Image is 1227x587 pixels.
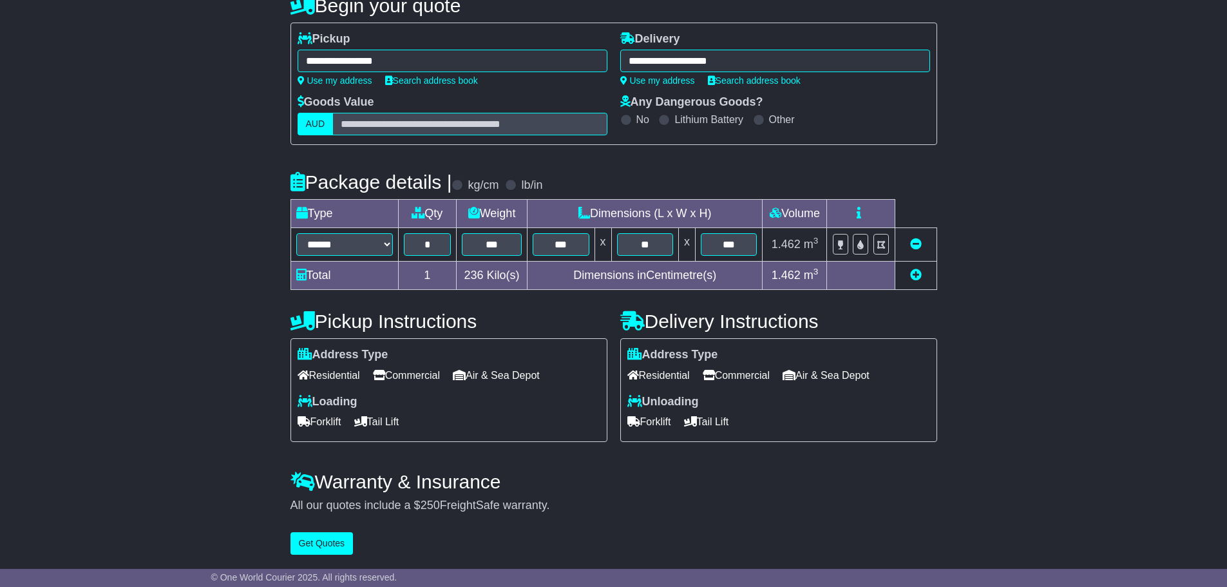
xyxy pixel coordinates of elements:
td: Weight [457,200,528,228]
label: Address Type [627,348,718,362]
label: Lithium Battery [674,113,743,126]
label: kg/cm [468,178,499,193]
span: © One World Courier 2025. All rights reserved. [211,572,397,582]
a: Use my address [620,75,695,86]
span: m [804,238,819,251]
span: m [804,269,819,282]
td: x [678,228,695,262]
span: Commercial [373,365,440,385]
label: Other [769,113,795,126]
label: Loading [298,395,357,409]
label: Address Type [298,348,388,362]
a: Search address book [708,75,801,86]
span: Residential [298,365,360,385]
label: Any Dangerous Goods? [620,95,763,110]
span: Air & Sea Depot [783,365,870,385]
td: Qty [398,200,457,228]
h4: Package details | [290,171,452,193]
label: No [636,113,649,126]
td: Kilo(s) [457,262,528,290]
span: Air & Sea Depot [453,365,540,385]
span: Commercial [703,365,770,385]
sup: 3 [813,267,819,276]
div: All our quotes include a $ FreightSafe warranty. [290,499,937,513]
span: Tail Lift [354,412,399,432]
span: 1.462 [772,238,801,251]
label: Pickup [298,32,350,46]
sup: 3 [813,236,819,245]
td: Dimensions in Centimetre(s) [528,262,763,290]
h4: Warranty & Insurance [290,471,937,492]
label: Delivery [620,32,680,46]
span: 250 [421,499,440,512]
td: Total [290,262,398,290]
td: Dimensions (L x W x H) [528,200,763,228]
td: Volume [763,200,827,228]
span: 1.462 [772,269,801,282]
a: Use my address [298,75,372,86]
label: lb/in [521,178,542,193]
label: Goods Value [298,95,374,110]
td: x [594,228,611,262]
a: Search address book [385,75,478,86]
span: 236 [464,269,484,282]
td: Type [290,200,398,228]
h4: Delivery Instructions [620,311,937,332]
span: Forklift [298,412,341,432]
button: Get Quotes [290,532,354,555]
span: Tail Lift [684,412,729,432]
td: 1 [398,262,457,290]
h4: Pickup Instructions [290,311,607,332]
span: Residential [627,365,690,385]
label: Unloading [627,395,699,409]
a: Add new item [910,269,922,282]
a: Remove this item [910,238,922,251]
label: AUD [298,113,334,135]
span: Forklift [627,412,671,432]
